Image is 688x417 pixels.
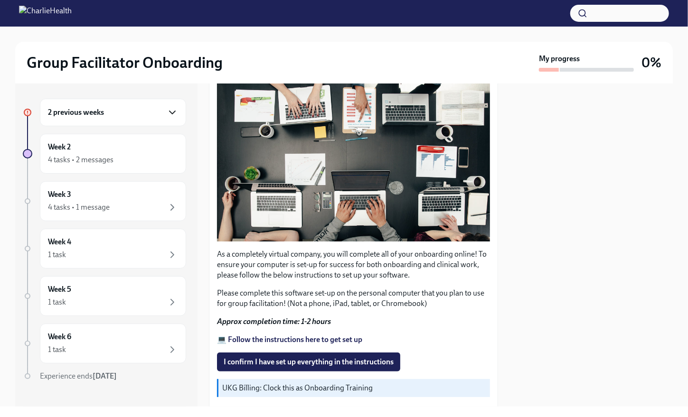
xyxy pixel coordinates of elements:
[217,335,362,344] a: 💻 Follow the instructions here to get set up
[217,249,490,280] p: As a completely virtual company, you will complete all of your onboarding online! To ensure your ...
[48,344,66,355] div: 1 task
[48,142,71,152] h6: Week 2
[48,202,110,213] div: 4 tasks • 1 message
[48,250,66,260] div: 1 task
[48,189,71,200] h6: Week 3
[48,297,66,307] div: 1 task
[217,317,331,326] strong: Approx completion time: 1-2 hours
[641,54,661,71] h3: 0%
[23,181,186,221] a: Week 34 tasks • 1 message
[224,357,394,367] span: I confirm I have set up everything in the instructions
[48,237,71,247] h6: Week 4
[217,352,400,371] button: I confirm I have set up everything in the instructions
[23,134,186,174] a: Week 24 tasks • 2 messages
[48,332,71,342] h6: Week 6
[48,284,71,295] h6: Week 5
[93,371,117,380] strong: [DATE]
[48,107,104,118] h6: 2 previous weeks
[19,6,72,21] img: CharlieHealth
[320,405,403,414] a: create an IT support ticket
[217,288,490,309] p: Please complete this software set-up on the personal computer that you plan to use for group faci...
[217,80,490,241] button: Zoom image
[217,405,490,415] p: If you find yourself stuck, please
[48,155,113,165] div: 4 tasks • 2 messages
[40,99,186,126] div: 2 previous weeks
[23,229,186,269] a: Week 41 task
[27,53,223,72] h2: Group Facilitator Onboarding
[40,371,117,380] span: Experience ends
[23,324,186,363] a: Week 61 task
[222,383,486,393] p: UKG Billing: Clock this as Onboarding Training
[23,276,186,316] a: Week 51 task
[539,54,580,64] strong: My progress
